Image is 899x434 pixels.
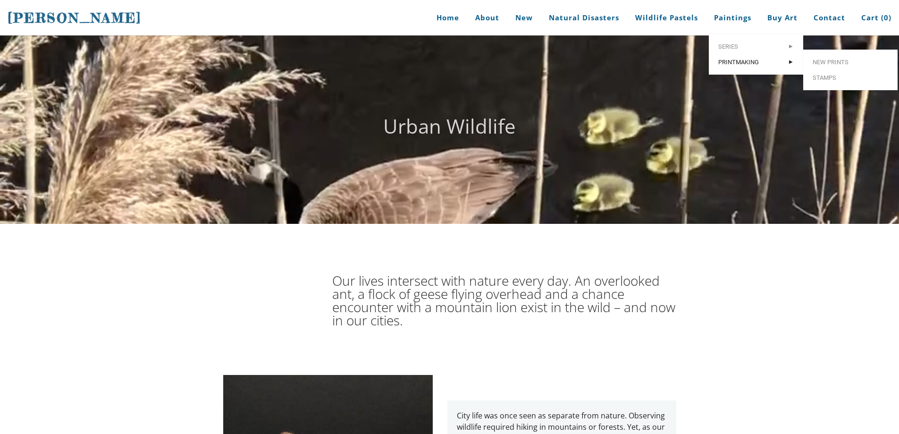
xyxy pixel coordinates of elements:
font: Urban Wildlife [383,112,516,139]
span: Printmaking [718,59,794,65]
span: 0 [884,13,889,22]
span: [PERSON_NAME] [8,10,142,26]
span: > [789,43,794,51]
span: New prints [813,59,888,65]
span: Stamps [813,75,888,81]
a: Stamps [803,70,898,85]
span: > [789,59,794,66]
span: Series [718,43,794,50]
h2: ​​Our lives intersect with nature every day. An overlooked ant, a flock of geese flying overhead ... [332,274,676,327]
a: New prints [803,54,898,70]
a: [PERSON_NAME] [8,9,142,27]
